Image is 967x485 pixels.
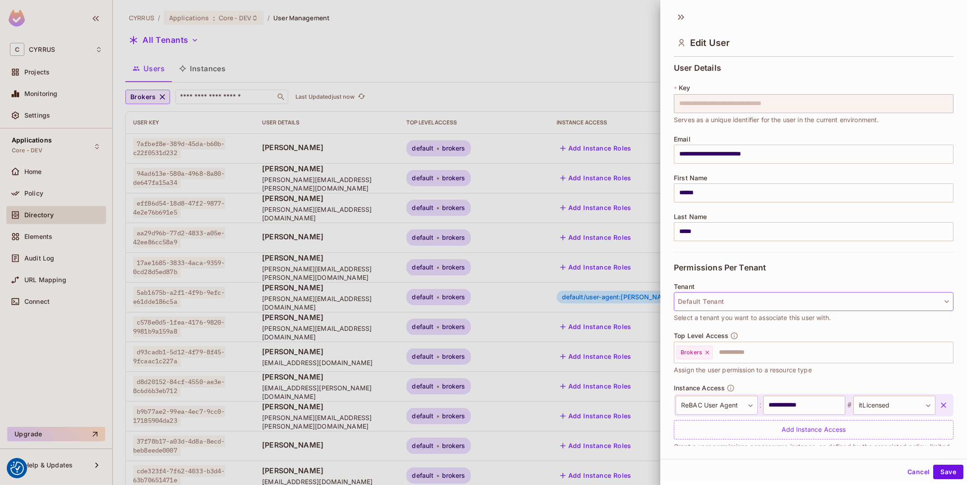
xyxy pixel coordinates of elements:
[674,365,812,375] span: Assign the user permission to a resource type
[674,115,879,125] span: Serves as a unique identifier for the user in the current environment.
[679,84,690,92] span: Key
[676,396,758,415] div: ReBAC User Agent
[674,263,766,272] span: Permissions Per Tenant
[933,465,963,479] button: Save
[10,462,24,475] img: Revisit consent button
[10,462,24,475] button: Consent Preferences
[681,349,702,356] span: Brokers
[690,37,730,48] span: Edit User
[949,351,950,353] button: Open
[674,64,721,73] span: User Details
[904,465,933,479] button: Cancel
[674,283,695,290] span: Tenant
[674,174,708,182] span: First Name
[674,313,831,323] span: Select a tenant you want to associate this user with.
[674,332,728,339] span: Top Level Access
[674,420,953,439] div: Add Instance Access
[674,136,691,143] span: Email
[845,400,853,411] span: #
[674,384,725,392] span: Instance Access
[758,400,763,411] span: :
[674,292,953,311] button: Default Tenant
[853,396,935,415] div: itLicensed
[674,443,953,458] p: Grant a user permissions per resource instance, as defined by the associated policy, limited to a...
[677,346,713,359] div: Brokers
[674,213,707,220] span: Last Name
